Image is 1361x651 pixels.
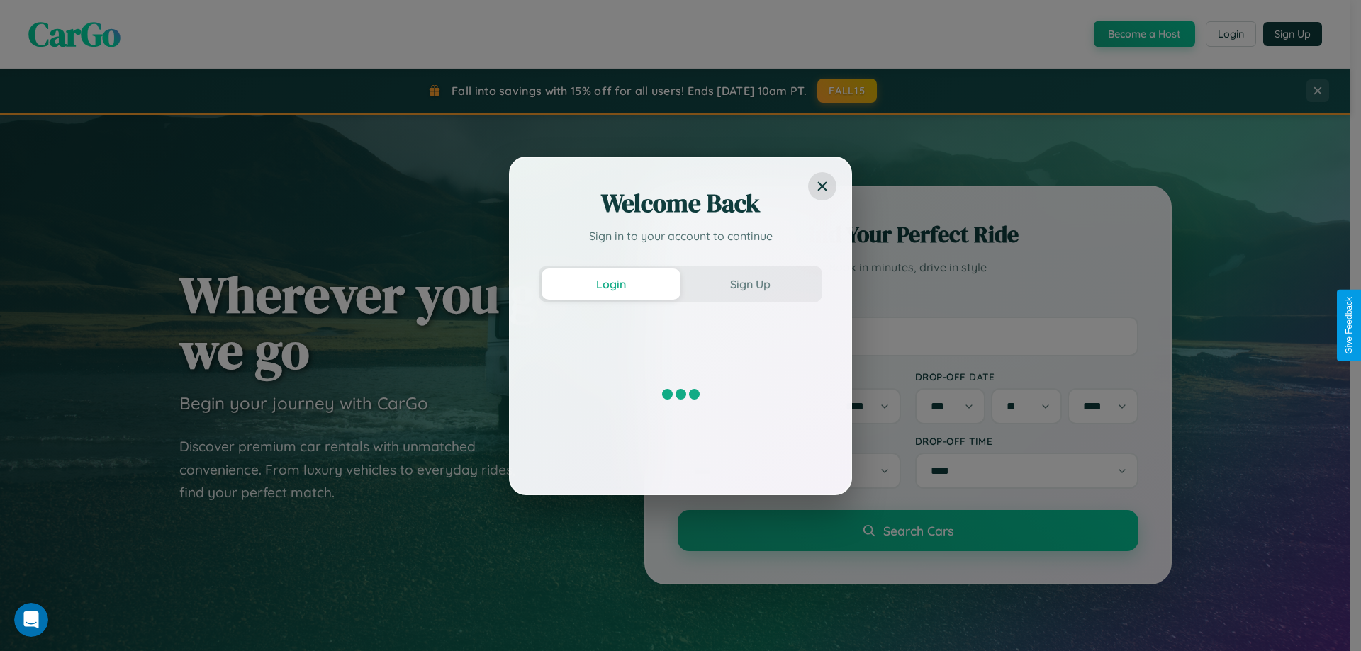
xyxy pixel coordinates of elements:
button: Login [542,268,680,300]
div: Give Feedback [1344,297,1354,354]
iframe: Intercom live chat [14,603,48,637]
h2: Welcome Back [539,186,822,220]
button: Sign Up [680,268,819,300]
p: Sign in to your account to continue [539,227,822,244]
